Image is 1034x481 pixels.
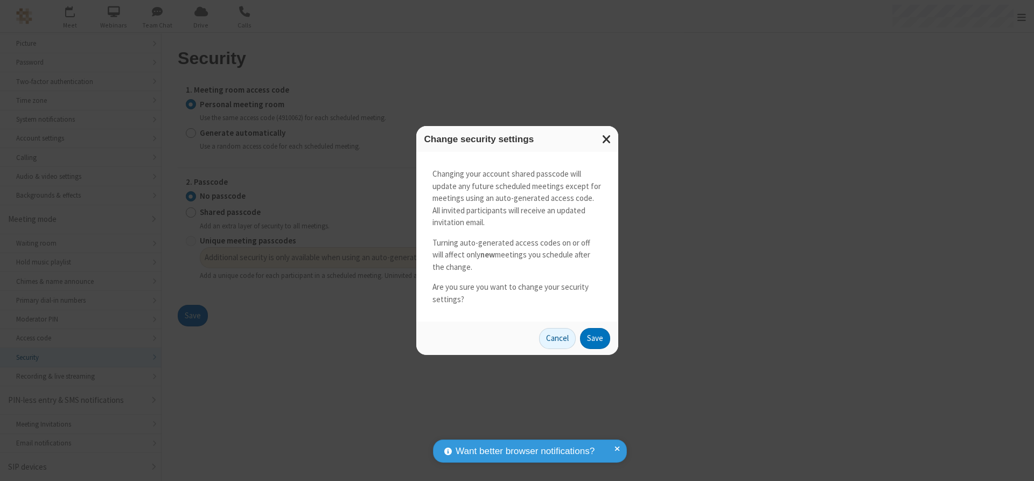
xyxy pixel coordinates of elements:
button: Save [580,328,610,350]
button: Cancel [539,328,576,350]
h3: Change security settings [424,134,610,144]
button: Close modal [596,126,618,152]
p: Turning auto-generated access codes on or off will affect only meetings you schedule after the ch... [432,237,602,274]
span: Want better browser notifications? [456,444,595,458]
p: Changing your account shared passcode will update any future scheduled meetings except for meetin... [432,168,602,229]
strong: new [480,249,495,260]
p: Are you sure you want to change your security settings? [432,281,602,305]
